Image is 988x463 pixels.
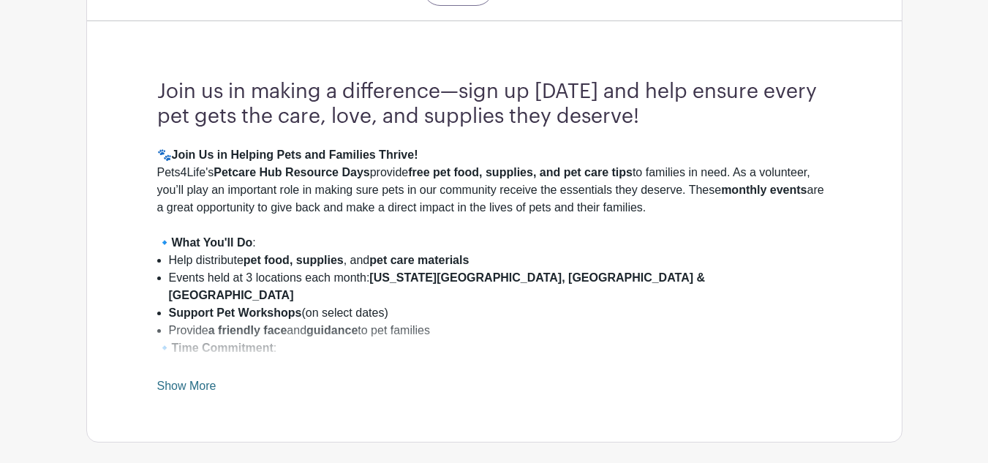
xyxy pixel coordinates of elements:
div: 🔹 : [157,339,831,357]
div: 🐾 Pets4Life's provide to families in need. As a volunteer, you’ll play an important role in makin... [157,146,831,234]
strong: Time Commitment [172,342,274,354]
li: Events held at 3 locations each month: [169,269,831,304]
strong: a friendly face [208,324,287,336]
strong: pet food, supplies [244,254,344,266]
li: Help distribute , and [169,252,831,269]
strong: pet care materials [369,254,469,266]
h3: Join us in making a difference—sign up [DATE] and help ensure every pet gets the care, love, and ... [157,80,831,129]
li: Events run about 1 hour, with some prep time before and wrap-up time after. [169,357,831,374]
strong: Petcare Hub Resource Days [214,166,369,178]
li: Provide and to pet families [169,322,831,339]
strong: What You'll Do [172,236,253,249]
div: 🔹 : [157,234,831,252]
strong: Support Pet Workshops [169,306,302,319]
a: Show More [157,380,216,398]
strong: guidance [306,324,358,336]
strong: [US_STATE][GEOGRAPHIC_DATA], [GEOGRAPHIC_DATA] & [GEOGRAPHIC_DATA] [169,271,706,301]
strong: monthly events [721,184,807,196]
strong: free pet food, supplies, and pet care tips [408,166,633,178]
strong: Join Us in Helping Pets and Families Thrive! [172,148,418,161]
li: (on select dates) [169,304,831,322]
